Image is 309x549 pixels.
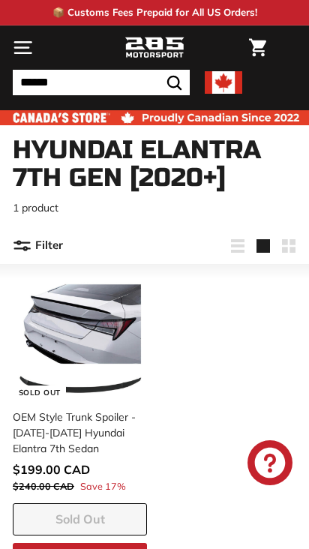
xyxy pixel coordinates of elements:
a: Sold Out hyundai elantra spoiler OEM Style Trunk Spoiler - [DATE]-[DATE] Hyundai Elantra 7th Seda... [13,271,147,503]
span: Save 17% [80,479,126,493]
inbox-online-store-chat: Shopify online store chat [243,440,297,489]
h1: Hyundai Elantra 7th Gen [2020+] [13,136,296,193]
span: $199.00 CAD [13,462,90,477]
div: Sold Out [13,385,66,400]
span: $240.00 CAD [13,480,74,492]
a: Cart [241,26,274,69]
img: hyundai elantra spoiler [18,277,142,400]
p: 1 product [13,200,296,216]
p: 📦 Customs Fees Prepaid for All US Orders! [52,5,257,20]
img: Logo_285_Motorsport_areodynamics_components [124,35,184,61]
div: OEM Style Trunk Spoiler - [DATE]-[DATE] Hyundai Elantra 7th Sedan [13,409,138,457]
button: Sold Out [13,503,147,535]
button: Filter [13,228,63,264]
span: Sold Out [55,511,105,526]
input: Search [13,70,190,95]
